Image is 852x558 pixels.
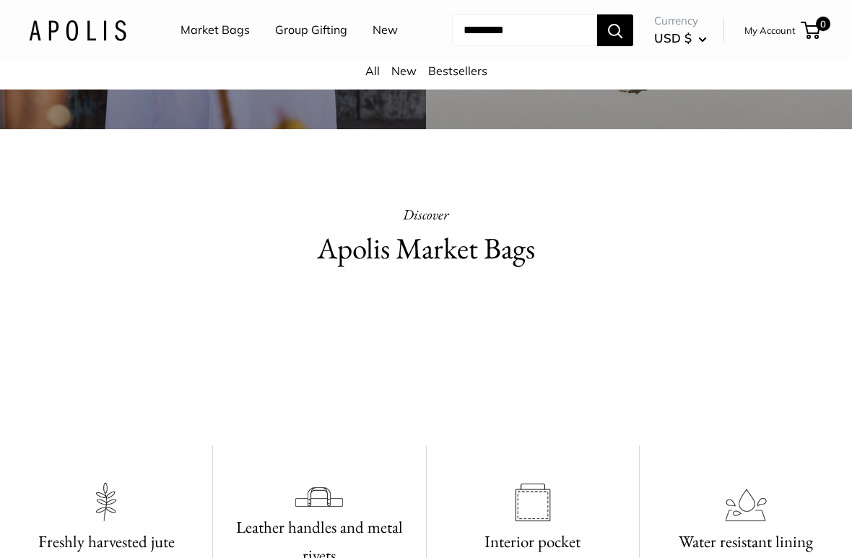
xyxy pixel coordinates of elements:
img: Apolis [29,19,126,40]
span: 0 [816,17,830,31]
h3: Freshly harvested jute [17,528,195,556]
a: Market Bags [181,19,250,41]
input: Search... [452,14,597,46]
span: Currency [654,11,707,31]
a: All [365,64,380,78]
a: 0 [802,22,820,39]
a: Group Gifting [275,19,347,41]
span: USD $ [654,30,692,45]
a: New [373,19,398,41]
a: Bestsellers [428,64,487,78]
button: USD $ [654,27,707,50]
button: Search [597,14,633,46]
h3: Interior pocket [444,528,622,556]
h2: Apolis Market Bags [227,227,625,270]
h3: Water resistant lining [657,528,835,556]
a: New [391,64,417,78]
p: Discover [227,201,625,227]
a: My Account [744,22,796,39]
